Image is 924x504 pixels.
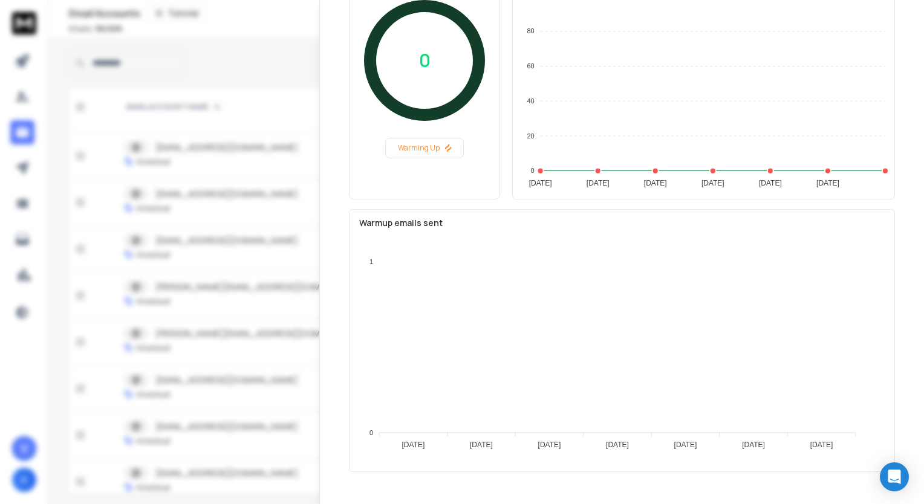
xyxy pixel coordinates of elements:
tspan: [DATE] [529,179,552,187]
tspan: [DATE] [810,441,833,449]
tspan: [DATE] [606,441,629,449]
tspan: [DATE] [644,179,667,187]
tspan: [DATE] [587,179,610,187]
tspan: [DATE] [759,179,782,187]
tspan: [DATE] [402,441,425,449]
tspan: 1 [369,258,373,265]
p: Warmup emails sent [359,217,885,229]
tspan: 20 [527,132,534,140]
tspan: 40 [527,97,534,105]
tspan: 0 [369,429,373,436]
tspan: [DATE] [470,441,493,449]
tspan: [DATE] [674,441,697,449]
tspan: [DATE] [742,441,765,449]
tspan: [DATE] [701,179,724,187]
tspan: 0 [531,167,535,174]
tspan: 60 [527,62,534,69]
tspan: [DATE] [538,441,561,449]
tspan: 80 [527,27,534,34]
p: Warming Up [391,143,458,153]
p: 0 [419,50,431,71]
div: Open Intercom Messenger [880,462,909,491]
tspan: [DATE] [816,179,839,187]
